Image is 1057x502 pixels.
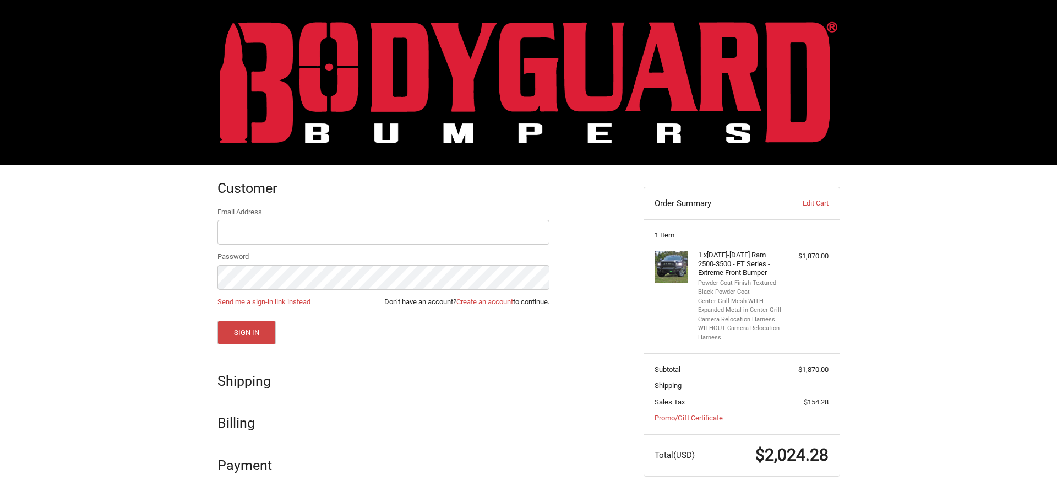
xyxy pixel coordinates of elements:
[217,414,282,431] h2: Billing
[804,398,829,406] span: $154.28
[220,21,837,143] img: BODYGUARD BUMPERS
[698,315,782,343] li: Camera Relocation Harness WITHOUT Camera Relocation Harness
[384,296,549,307] span: Don’t have an account? to continue.
[655,450,695,460] span: Total (USD)
[755,445,829,465] span: $2,024.28
[217,321,276,344] button: Sign In
[655,198,774,209] h3: Order Summary
[1002,449,1057,502] iframe: Chat Widget
[824,381,829,390] span: --
[217,251,549,262] label: Password
[774,198,829,209] a: Edit Cart
[217,373,282,390] h2: Shipping
[217,298,310,306] a: Send me a sign-in link instead
[698,279,782,297] li: Powder Coat Finish Textured Black Powder Coat
[798,365,829,374] span: $1,870.00
[785,251,829,262] div: $1,870.00
[655,381,682,390] span: Shipping
[217,180,282,197] h2: Customer
[698,297,782,315] li: Center Grill Mesh WITH Expanded Metal in Center Grill
[655,398,685,406] span: Sales Tax
[655,365,680,374] span: Subtotal
[655,231,829,240] h3: 1 Item
[655,414,723,422] a: Promo/Gift Certificate
[698,251,782,278] h4: 1 x [DATE]-[DATE] Ram 2500-3500 - FT Series - Extreme Front Bumper
[456,298,513,306] a: Create an account
[217,207,549,218] label: Email Address
[217,457,282,474] h2: Payment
